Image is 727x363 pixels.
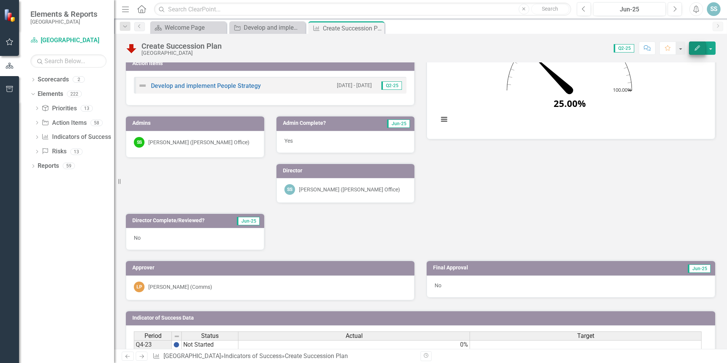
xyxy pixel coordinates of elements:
h3: Admins [132,120,260,126]
div: Create Succession Plan [141,42,222,50]
img: Below Target [125,42,138,54]
a: Indicators of Success [41,133,111,142]
img: Not Defined [138,81,147,90]
a: [GEOGRAPHIC_DATA] [163,352,221,360]
a: Risks [41,147,66,156]
div: 13 [70,148,83,155]
a: Reports [38,162,59,170]
small: [GEOGRAPHIC_DATA] [30,19,97,25]
a: Welcome Page [152,23,224,32]
img: ClearPoint Strategy [4,9,17,22]
div: Welcome Page [165,23,224,32]
div: SS [134,137,144,148]
div: [GEOGRAPHIC_DATA] [141,50,222,56]
img: BgCOk07PiH71IgAAAABJRU5ErkJggg== [173,342,179,348]
div: Create Succession Plan [285,352,348,360]
div: [PERSON_NAME] ([PERSON_NAME] Office) [299,186,400,193]
div: [PERSON_NAME] ([PERSON_NAME] Office) [148,139,249,146]
div: 58 [90,119,103,126]
a: Indicators of Success [224,352,282,360]
h3: Admin Complete? [283,120,365,126]
a: Action Items [41,119,86,127]
span: Search [542,6,558,12]
div: Chart. Highcharts interactive chart. [435,17,707,131]
div: [PERSON_NAME] (Comms) [148,283,212,291]
button: Jun-25 [593,2,666,16]
div: SS [284,184,295,195]
h3: Action Items [132,61,411,66]
path: 25. Actual. [531,53,572,93]
div: Jun-25 [596,5,663,14]
div: LP [134,282,144,292]
h3: Indicator of Success Data [132,315,711,321]
a: Scorecards [38,75,69,84]
text: 100.00% [613,86,632,93]
td: Q4-23 [134,340,172,349]
a: Priorities [41,104,76,113]
button: SS [707,2,721,16]
span: Status [201,333,219,339]
div: Create Succession Plan [323,24,383,33]
span: No [134,235,141,241]
div: Develop and implement People Strategy [244,23,303,32]
div: 13 [81,105,93,111]
span: Yes [284,138,293,144]
a: [GEOGRAPHIC_DATA] [30,36,106,45]
span: Q2-25 [614,44,634,53]
span: Elements & Reports [30,10,97,19]
a: Develop and implement People Strategy [231,23,303,32]
td: Not Started [182,340,238,349]
span: Q2-25 [381,81,402,90]
span: Target [577,333,594,339]
span: No [435,282,441,288]
text: 20.00% [518,56,534,63]
a: Develop and implement People Strategy [151,82,261,89]
span: Jun-25 [237,217,260,225]
div: 2 [73,76,85,83]
text: 25.00% [554,97,586,110]
h3: Approver [132,265,411,271]
td: 0% [238,340,470,349]
div: » » [152,352,415,361]
span: Jun-25 [688,264,711,273]
span: Period [144,333,162,339]
span: Jun-25 [387,119,410,128]
div: 222 [67,91,82,97]
img: 8DAGhfEEPCf229AAAAAElFTkSuQmCC [174,333,180,339]
button: Search [531,4,569,14]
span: Actual [346,333,363,339]
small: [DATE] - [DATE] [337,82,372,89]
input: Search ClearPoint... [154,3,571,16]
h3: Director [283,168,411,174]
a: Elements [38,90,63,99]
svg: Interactive chart [435,17,704,131]
button: View chart menu, Chart [439,114,449,125]
div: 59 [63,163,75,169]
h3: Final Approval [433,265,599,271]
input: Search Below... [30,54,106,68]
h3: Director Complete/Reviewed? [132,218,229,223]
